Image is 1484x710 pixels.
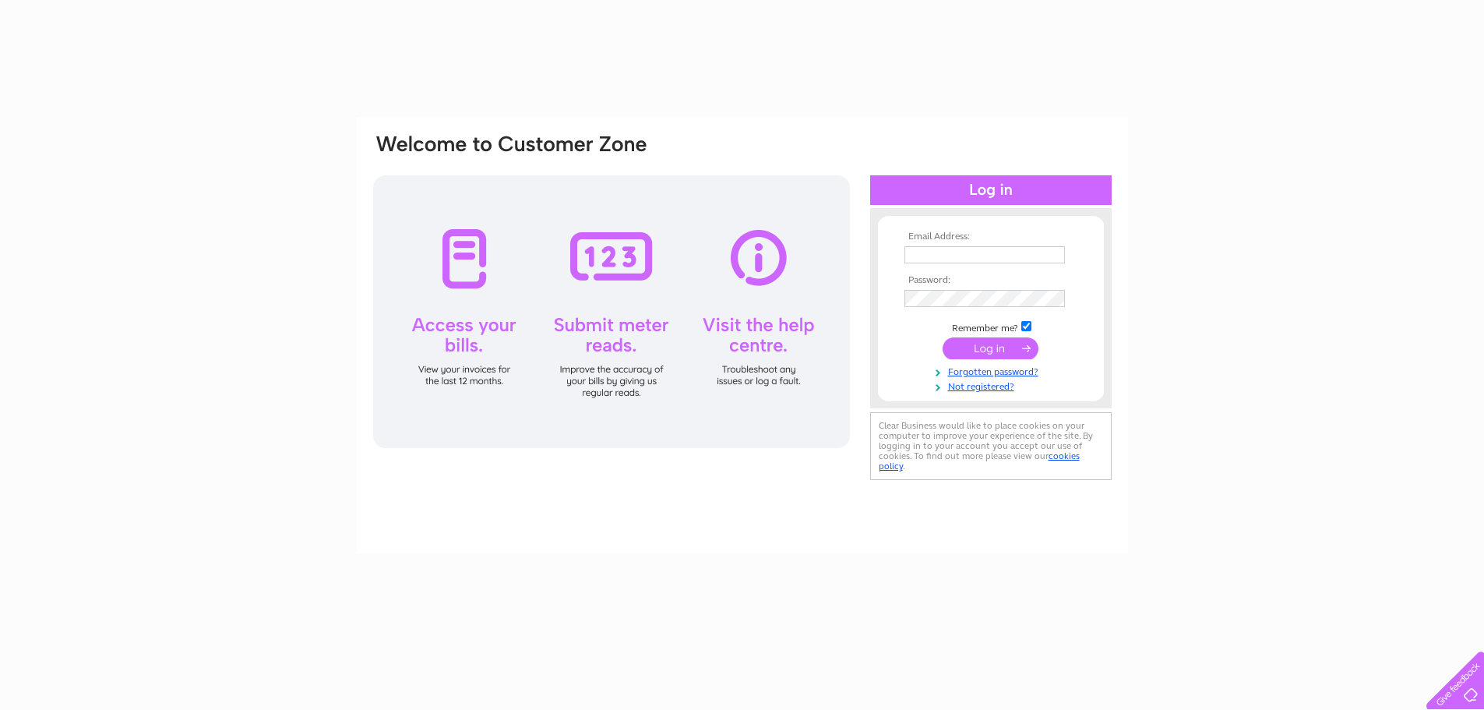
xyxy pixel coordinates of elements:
a: cookies policy [879,450,1080,472]
a: Forgotten password? [904,363,1081,378]
input: Submit [943,337,1038,359]
th: Password: [901,275,1081,286]
th: Email Address: [901,231,1081,242]
div: Clear Business would like to place cookies on your computer to improve your experience of the sit... [870,412,1112,480]
a: Not registered? [904,378,1081,393]
td: Remember me? [901,319,1081,334]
